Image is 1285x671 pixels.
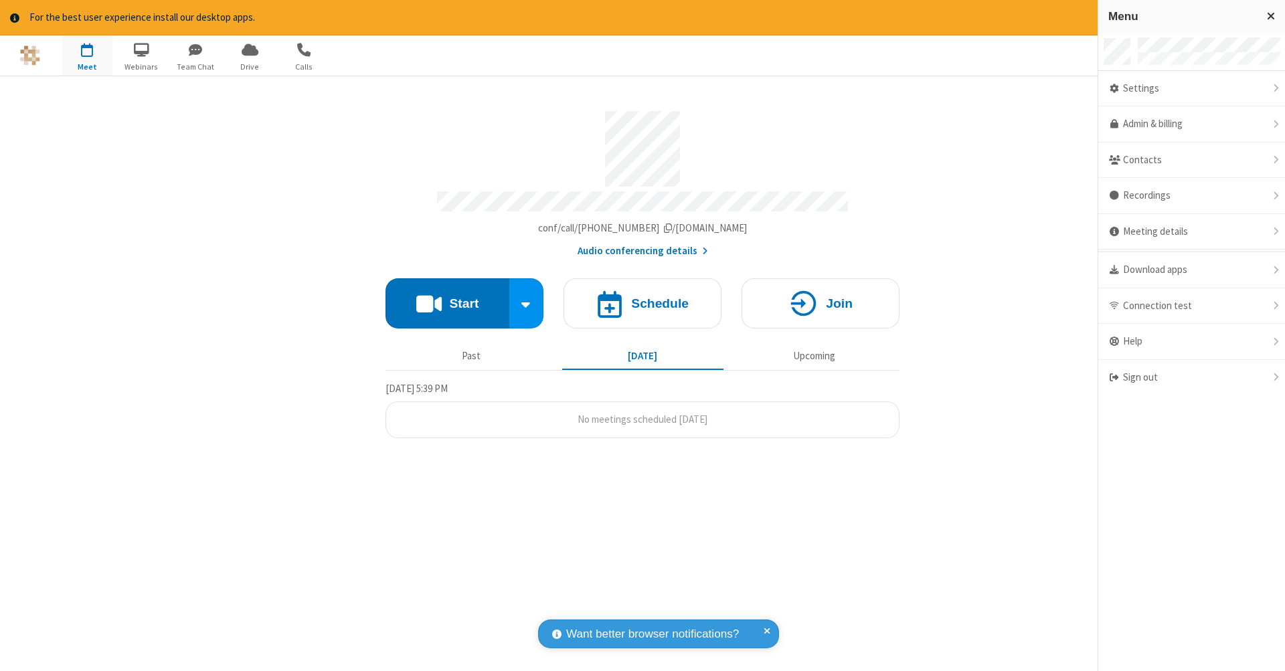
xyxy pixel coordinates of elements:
section: Today's Meetings [385,381,899,438]
h4: Join [826,297,853,310]
div: Meeting details [1098,214,1285,250]
button: Start [385,278,509,328]
span: Want better browser notifications? [566,626,739,643]
div: Contacts [1098,142,1285,179]
div: Start conference options [509,278,544,328]
div: Settings [1098,71,1285,107]
button: Audio conferencing details [578,244,708,259]
span: Drive [225,61,275,73]
div: Help [1098,324,1285,360]
div: Connection test [1098,288,1285,324]
div: For the best user experience install our desktop apps. [29,10,1175,25]
button: Schedule [564,278,721,328]
span: Meet [62,61,112,73]
section: Account details [385,101,899,258]
button: Upcoming [734,344,895,369]
div: Sign out [1098,360,1285,395]
div: Open menu [1096,35,1285,76]
div: Download apps [1098,252,1285,288]
button: [DATE] [562,344,723,369]
span: No meetings scheduled [DATE] [578,413,707,425]
h3: Menu [1108,10,1255,23]
button: Copy my meeting room linkCopy my meeting room link [538,221,748,236]
span: Webinars [116,61,167,73]
button: Past [391,344,552,369]
span: Copy my meeting room link [538,221,748,234]
span: [DATE] 5:39 PM [385,382,448,395]
img: QA Selenium DO NOT DELETE OR CHANGE [20,45,40,66]
span: Calls [279,61,329,73]
span: Team Chat [171,61,221,73]
a: Admin & billing [1098,106,1285,142]
button: Logo [5,35,55,76]
button: Join [742,278,899,328]
h4: Schedule [631,297,689,310]
h4: Start [449,297,479,310]
div: Recordings [1098,178,1285,214]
